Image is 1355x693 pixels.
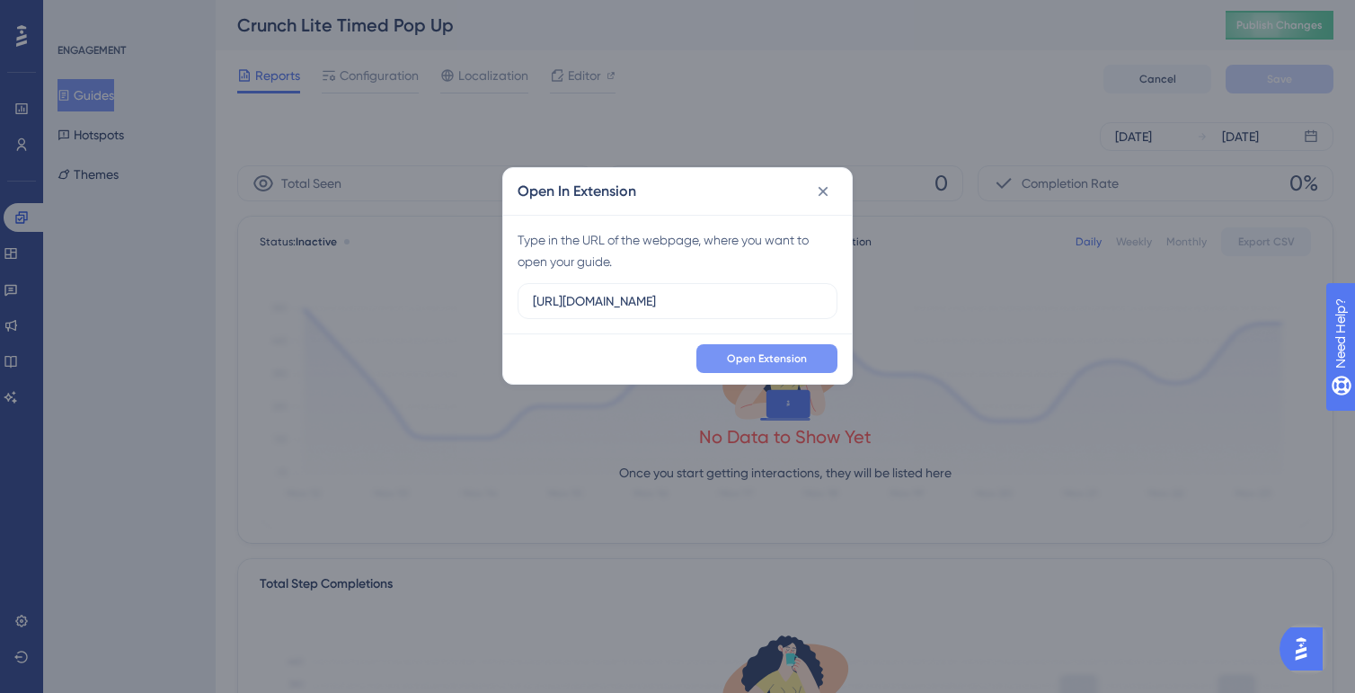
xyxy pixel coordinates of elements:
[518,181,636,202] h2: Open In Extension
[533,291,822,311] input: URL
[1280,622,1333,676] iframe: UserGuiding AI Assistant Launcher
[518,229,837,272] div: Type in the URL of the webpage, where you want to open your guide.
[42,4,112,26] span: Need Help?
[727,351,807,366] span: Open Extension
